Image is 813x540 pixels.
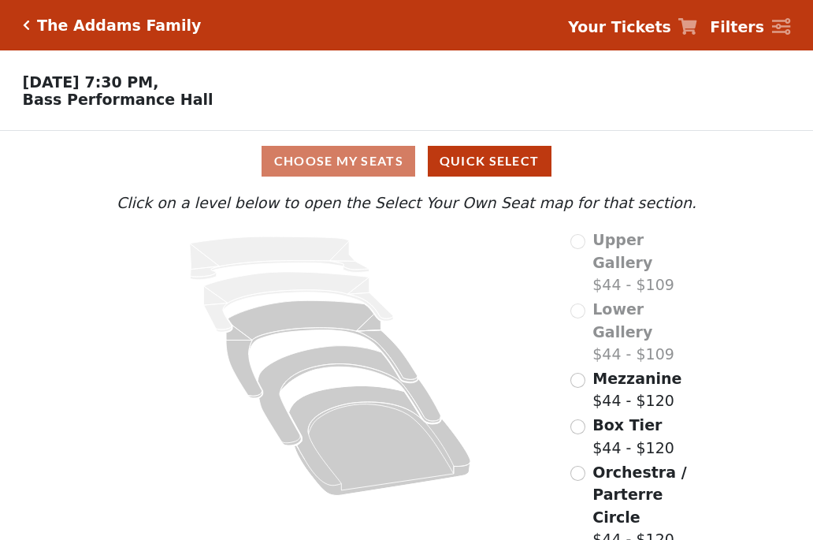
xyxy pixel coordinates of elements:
span: Mezzanine [592,370,681,387]
h5: The Addams Family [37,17,201,35]
label: $44 - $120 [592,367,681,412]
span: Orchestra / Parterre Circle [592,464,686,526]
path: Orchestra / Parterre Circle - Seats Available: 108 [289,386,471,496]
a: Click here to go back to filters [23,20,30,31]
span: Lower Gallery [592,300,652,341]
button: Quick Select [428,146,551,177]
path: Lower Gallery - Seats Available: 0 [204,272,394,332]
strong: Your Tickets [568,18,671,35]
strong: Filters [710,18,764,35]
a: Your Tickets [568,16,697,39]
label: $44 - $120 [592,414,674,459]
a: Filters [710,16,790,39]
span: Upper Gallery [592,231,652,271]
span: Box Tier [592,416,662,434]
label: $44 - $109 [592,298,700,366]
label: $44 - $109 [592,229,700,296]
path: Upper Gallery - Seats Available: 0 [190,236,369,280]
p: Click on a level below to open the Select Your Own Seat map for that section. [113,192,700,214]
